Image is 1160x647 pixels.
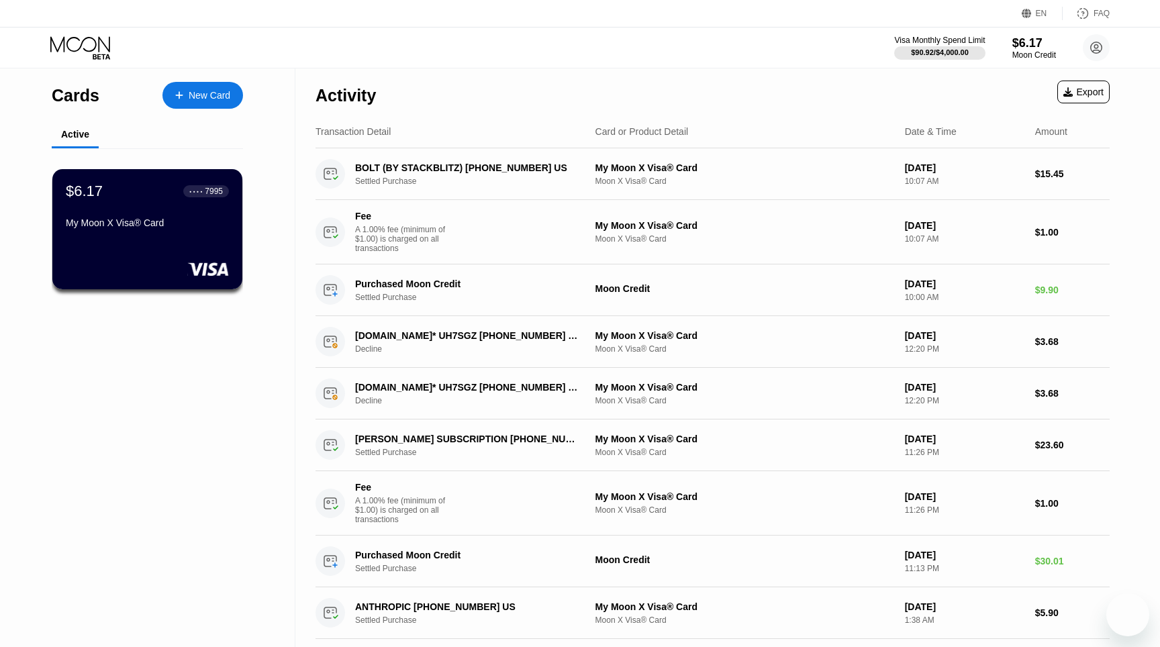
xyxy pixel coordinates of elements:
div: [DOMAIN_NAME]* UH7SGZ [PHONE_NUMBER] US [355,382,580,393]
div: EN [1036,9,1047,18]
div: Export [1057,81,1110,103]
div: 12:20 PM [905,396,1024,405]
div: Fee [355,211,449,221]
div: $3.68 [1035,388,1110,399]
div: 11:26 PM [905,448,1024,457]
div: $1.00 [1035,227,1110,238]
div: Export [1063,87,1104,97]
div: ● ● ● ● [189,189,203,193]
div: FeeA 1.00% fee (minimum of $1.00) is charged on all transactionsMy Moon X Visa® CardMoon X Visa® ... [316,200,1110,264]
div: $23.60 [1035,440,1110,450]
div: Activity [316,86,376,105]
div: 7995 [205,187,223,196]
div: [DATE] [905,220,1024,231]
div: 10:07 AM [905,234,1024,244]
div: Amount [1035,126,1067,137]
div: [DATE] [905,382,1024,393]
div: $90.92 / $4,000.00 [911,48,969,56]
div: Settled Purchase [355,448,597,457]
div: [DOMAIN_NAME]* UH7SGZ [PHONE_NUMBER] USDeclineMy Moon X Visa® CardMoon X Visa® Card[DATE]12:20 PM... [316,316,1110,368]
div: Purchased Moon Credit [355,279,580,289]
div: Visa Monthly Spend Limit [894,36,985,45]
div: Transaction Detail [316,126,391,137]
div: Moon X Visa® Card [595,615,894,625]
div: $6.17● ● ● ●7995My Moon X Visa® Card [52,169,242,289]
div: Decline [355,396,597,405]
div: Settled Purchase [355,177,597,186]
div: Moon X Visa® Card [595,448,894,457]
div: 11:13 PM [905,564,1024,573]
div: FAQ [1063,7,1110,20]
div: [PERSON_NAME] SUBSCRIPTION [PHONE_NUMBER] US [355,434,580,444]
div: FAQ [1094,9,1110,18]
div: [DATE] [905,434,1024,444]
div: Moon Credit [595,554,894,565]
div: My Moon X Visa® Card [595,382,894,393]
div: My Moon X Visa® Card [595,330,894,341]
div: Settled Purchase [355,615,597,625]
div: $9.90 [1035,285,1110,295]
div: A 1.00% fee (minimum of $1.00) is charged on all transactions [355,496,456,524]
div: My Moon X Visa® Card [595,434,894,444]
div: $5.90 [1035,607,1110,618]
div: ANTHROPIC [PHONE_NUMBER] USSettled PurchaseMy Moon X Visa® CardMoon X Visa® Card[DATE]1:38 AM$5.90 [316,587,1110,639]
div: BOLT (BY STACKBLITZ) [PHONE_NUMBER] US [355,162,580,173]
div: Moon X Visa® Card [595,396,894,405]
div: My Moon X Visa® Card [595,220,894,231]
div: My Moon X Visa® Card [66,217,229,228]
div: Moon Credit [595,283,894,294]
div: Cards [52,86,99,105]
div: Purchased Moon CreditSettled PurchaseMoon Credit[DATE]10:00 AM$9.90 [316,264,1110,316]
div: Moon Credit [1012,50,1056,60]
div: ANTHROPIC [PHONE_NUMBER] US [355,601,580,612]
div: Moon X Visa® Card [595,344,894,354]
div: Purchased Moon Credit [355,550,580,560]
div: Settled Purchase [355,564,597,573]
div: BOLT (BY STACKBLITZ) [PHONE_NUMBER] USSettled PurchaseMy Moon X Visa® CardMoon X Visa® Card[DATE]... [316,148,1110,200]
div: A 1.00% fee (minimum of $1.00) is charged on all transactions [355,225,456,253]
div: $6.17Moon Credit [1012,36,1056,60]
div: [DATE] [905,601,1024,612]
div: EN [1022,7,1063,20]
div: My Moon X Visa® Card [595,491,894,502]
div: [DOMAIN_NAME]* UH7SGZ [PHONE_NUMBER] USDeclineMy Moon X Visa® CardMoon X Visa® Card[DATE]12:20 PM... [316,368,1110,419]
div: Moon X Visa® Card [595,505,894,515]
div: Purchased Moon CreditSettled PurchaseMoon Credit[DATE]11:13 PM$30.01 [316,536,1110,587]
div: My Moon X Visa® Card [595,162,894,173]
div: $3.68 [1035,336,1110,347]
div: Active [61,129,89,140]
div: Moon X Visa® Card [595,234,894,244]
div: 1:38 AM [905,615,1024,625]
div: [DOMAIN_NAME]* UH7SGZ [PHONE_NUMBER] US [355,330,580,341]
div: 10:07 AM [905,177,1024,186]
div: Fee [355,482,449,493]
div: [DATE] [905,330,1024,341]
div: [PERSON_NAME] SUBSCRIPTION [PHONE_NUMBER] USSettled PurchaseMy Moon X Visa® CardMoon X Visa® Card... [316,419,1110,471]
div: [DATE] [905,550,1024,560]
div: [DATE] [905,162,1024,173]
div: Moon X Visa® Card [595,177,894,186]
div: Decline [355,344,597,354]
div: 10:00 AM [905,293,1024,302]
div: [DATE] [905,279,1024,289]
div: [DATE] [905,491,1024,502]
div: FeeA 1.00% fee (minimum of $1.00) is charged on all transactionsMy Moon X Visa® CardMoon X Visa® ... [316,471,1110,536]
iframe: Button to launch messaging window [1106,593,1149,636]
div: $6.17 [1012,36,1056,50]
div: $15.45 [1035,168,1110,179]
div: Card or Product Detail [595,126,689,137]
div: 12:20 PM [905,344,1024,354]
div: $30.01 [1035,556,1110,566]
div: Date & Time [905,126,957,137]
div: Visa Monthly Spend Limit$90.92/$4,000.00 [894,36,985,60]
div: New Card [162,82,243,109]
div: My Moon X Visa® Card [595,601,894,612]
div: Settled Purchase [355,293,597,302]
div: New Card [189,90,230,101]
div: $1.00 [1035,498,1110,509]
div: 11:26 PM [905,505,1024,515]
div: $6.17 [66,183,103,200]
